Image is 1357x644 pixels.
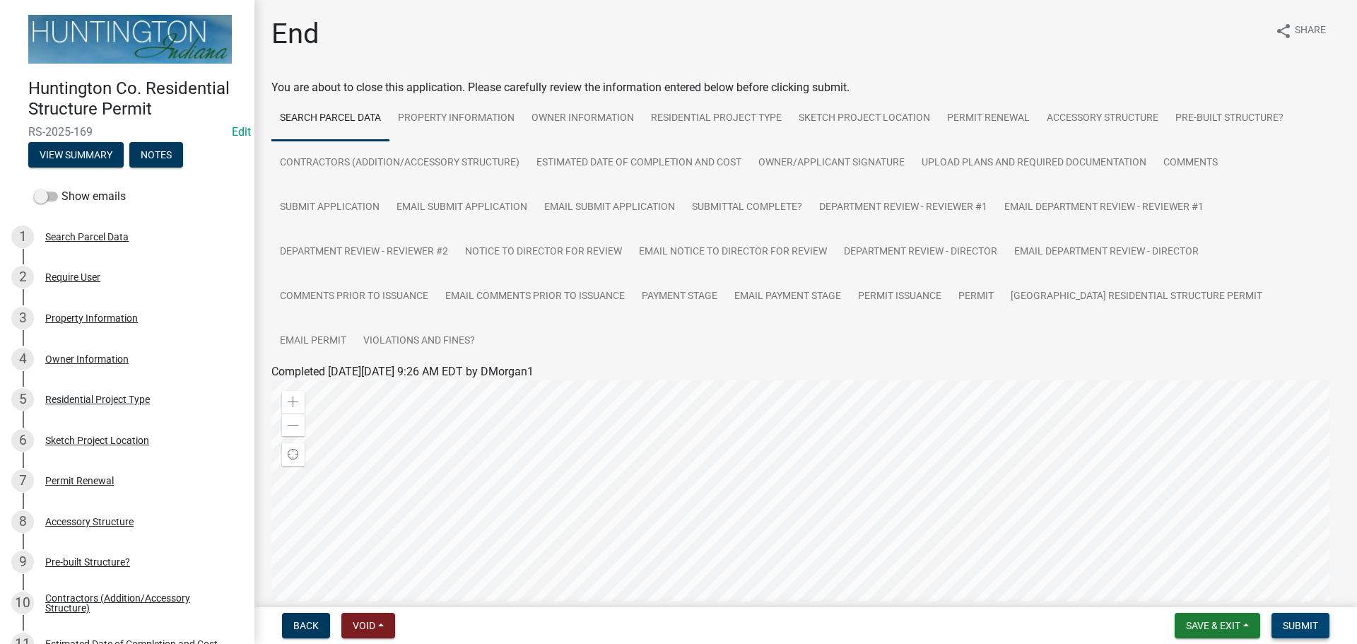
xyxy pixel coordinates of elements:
div: Require User [45,272,100,282]
span: Submit [1283,620,1318,631]
h4: Huntington Co. Residential Structure Permit [28,78,243,119]
a: Violations and fines? [355,319,483,364]
wm-modal-confirm: Edit Application Number [232,125,251,139]
a: Comments [1155,141,1226,186]
a: Email Department Review - Director [1006,230,1207,275]
div: 1 [11,226,34,248]
a: Submit Application [271,185,388,230]
div: Zoom in [282,391,305,414]
a: Department Review - Reviewer #2 [271,230,457,275]
div: 7 [11,469,34,492]
div: 5 [11,388,34,411]
div: Owner Information [45,354,129,364]
button: Submit [1271,613,1329,638]
span: RS-2025-169 [28,125,226,139]
div: Residential Project Type [45,394,150,404]
a: Department Review - Director [835,230,1006,275]
a: Edit [232,125,251,139]
a: Department Review - Reviewer #1 [811,185,996,230]
a: Residential Project Type [642,96,790,141]
span: Completed [DATE][DATE] 9:26 AM EDT by DMorgan1 [271,365,534,378]
div: 9 [11,551,34,573]
div: Property Information [45,313,138,323]
button: shareShare [1264,17,1337,45]
a: Email Permit [271,319,355,364]
a: Contractors (Addition/Accessory Structure) [271,141,528,186]
div: 4 [11,348,34,370]
div: Search Parcel Data [45,232,129,242]
div: Accessory Structure [45,517,134,527]
div: 10 [11,592,34,614]
a: Email Comments Prior to Issuance [437,274,633,320]
a: Email Payment Stage [726,274,850,320]
div: 2 [11,266,34,288]
h1: End [271,17,319,51]
a: Payment Stage [633,274,726,320]
div: Contractors (Addition/Accessory Structure) [45,593,232,613]
wm-modal-confirm: Notes [129,150,183,161]
a: Comments Prior to Issuance [271,274,437,320]
div: Sketch Project Location [45,435,149,445]
div: 6 [11,429,34,452]
a: Property Information [389,96,523,141]
span: Save & Exit [1186,620,1240,631]
div: Permit Renewal [45,476,114,486]
a: Permit [950,274,1002,320]
span: Share [1295,23,1326,40]
div: Pre-built Structure? [45,557,130,567]
a: Notice to Director for Review [457,230,630,275]
button: Back [282,613,330,638]
a: Sketch Project Location [790,96,939,141]
a: Owner/Applicant Signature [750,141,913,186]
a: Search Parcel Data [271,96,389,141]
span: Back [293,620,319,631]
a: Permit Issuance [850,274,950,320]
button: View Summary [28,142,124,168]
a: Email Submit Application [536,185,683,230]
button: Notes [129,142,183,168]
span: Void [353,620,375,631]
a: Permit Renewal [939,96,1038,141]
button: Save & Exit [1175,613,1260,638]
img: Huntington County, Indiana [28,15,232,64]
a: Upload Plans and Required Documentation [913,141,1155,186]
a: Pre-built Structure? [1167,96,1292,141]
a: Email Notice to Director for Review [630,230,835,275]
label: Show emails [34,188,126,205]
div: Find my location [282,443,305,466]
div: 3 [11,307,34,329]
div: 8 [11,510,34,533]
a: Email Submit Application [388,185,536,230]
a: Submittal Complete? [683,185,811,230]
a: [GEOGRAPHIC_DATA] Residential Structure Permit [1002,274,1271,320]
i: share [1275,23,1292,40]
a: Estimated Date of Completion and Cost [528,141,750,186]
a: Owner Information [523,96,642,141]
a: Email Department Review - Reviewer #1 [996,185,1212,230]
wm-modal-confirm: Summary [28,150,124,161]
a: Accessory Structure [1038,96,1167,141]
div: Zoom out [282,414,305,436]
button: Void [341,613,395,638]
